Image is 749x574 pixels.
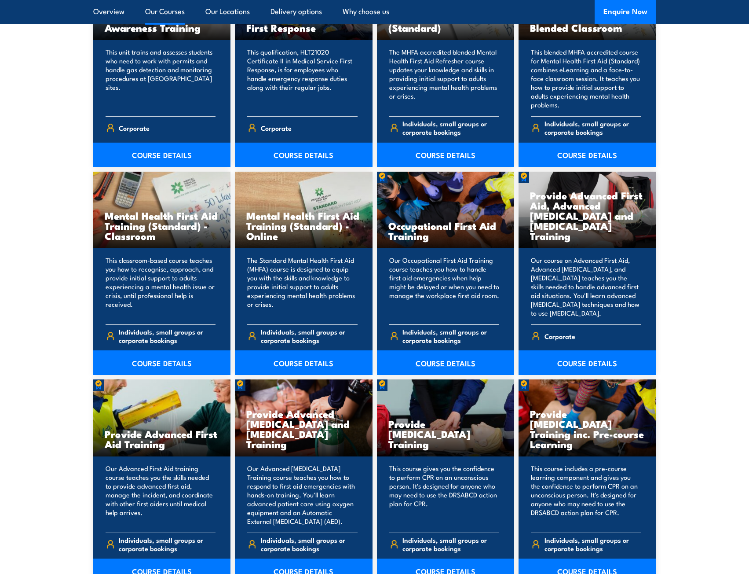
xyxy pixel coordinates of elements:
h3: Mental Health First Aid Training (Standard) - Blended Classroom [530,2,645,33]
h3: Provide [MEDICAL_DATA] Training [388,419,503,449]
span: Individuals, small groups or corporate bookings [261,536,358,552]
span: Corporate [544,329,575,343]
span: Individuals, small groups or corporate bookings [119,327,216,344]
p: Our Advanced First Aid training course teaches you the skills needed to provide advanced first ai... [106,464,216,526]
p: This course gives you the confidence to perform CPR on an unconscious person. It's designed for a... [389,464,500,526]
a: COURSE DETAILS [519,350,656,375]
h3: Mental Health First Aid Training (Standard) - Classroom [105,210,219,241]
a: COURSE DETAILS [377,143,515,167]
p: This course includes a pre-course learning component and gives you the confidence to perform CPR ... [531,464,641,526]
h3: Occupational First Aid Training [388,221,503,241]
a: COURSE DETAILS [235,350,373,375]
p: Our course on Advanced First Aid, Advanced [MEDICAL_DATA], and [MEDICAL_DATA] teaches you the ski... [531,256,641,317]
p: This unit trains and assesses students who need to work with permits and handle gas detection and... [106,48,216,109]
h3: HLT21020 Certificate II in Medical Services First Response [246,2,361,33]
a: COURSE DETAILS [377,350,515,375]
p: The MHFA accredited blended Mental Health First Aid Refresher course updates your knowledge and s... [389,48,500,109]
span: Individuals, small groups or corporate bookings [261,327,358,344]
p: This blended MHFA accredited course for Mental Health First Aid (Standard) combines eLearning and... [531,48,641,109]
h3: Mental Health First Aid Training (Standard) - Online [246,210,361,241]
h3: Provide Advanced [MEDICAL_DATA] and [MEDICAL_DATA] Training [246,408,361,449]
span: Individuals, small groups or corporate bookings [402,119,499,136]
h3: Provide Advanced First Aid Training [105,429,219,449]
h3: Provide Advanced First Aid, Advanced [MEDICAL_DATA] and [MEDICAL_DATA] Training [530,190,645,241]
a: COURSE DETAILS [519,143,656,167]
p: This qualification, HLT21020 Certificate II in Medical Service First Response, is for employees w... [247,48,358,109]
a: COURSE DETAILS [235,143,373,167]
span: Individuals, small groups or corporate bookings [544,536,641,552]
span: Corporate [261,121,292,135]
p: This classroom-based course teaches you how to recognise, approach, and provide initial support t... [106,256,216,317]
h3: Provide [MEDICAL_DATA] Training inc. Pre-course Learning [530,408,645,449]
p: The Standard Mental Health First Aid (MHFA) course is designed to equip you with the skills and k... [247,256,358,317]
span: Corporate [119,121,150,135]
h3: [MEDICAL_DATA] Awareness Training [105,12,219,33]
span: Individuals, small groups or corporate bookings [402,327,499,344]
h3: Mental Health First Aid Refresher Training (Standard) [388,2,503,33]
a: COURSE DETAILS [93,143,231,167]
a: COURSE DETAILS [93,350,231,375]
span: Individuals, small groups or corporate bookings [402,536,499,552]
span: Individuals, small groups or corporate bookings [119,536,216,552]
span: Individuals, small groups or corporate bookings [544,119,641,136]
p: Our Advanced [MEDICAL_DATA] Training course teaches you how to respond to first aid emergencies w... [247,464,358,526]
p: Our Occupational First Aid Training course teaches you how to handle first aid emergencies when h... [389,256,500,317]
